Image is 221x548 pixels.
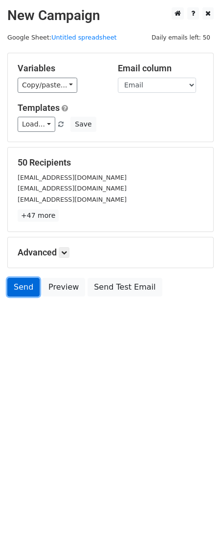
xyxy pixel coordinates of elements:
h5: Email column [118,63,203,74]
a: Copy/paste... [18,78,77,93]
h5: Advanced [18,247,203,258]
a: Daily emails left: 50 [148,34,214,41]
a: Send Test Email [88,278,162,296]
a: Preview [42,278,85,296]
iframe: Chat Widget [172,501,221,548]
a: Untitled spreadsheet [51,34,116,41]
span: Daily emails left: 50 [148,32,214,43]
h5: 50 Recipients [18,157,203,168]
a: Send [7,278,40,296]
small: [EMAIL_ADDRESS][DOMAIN_NAME] [18,185,127,192]
a: +47 more [18,210,59,222]
small: [EMAIL_ADDRESS][DOMAIN_NAME] [18,196,127,203]
h2: New Campaign [7,7,214,24]
button: Save [70,117,96,132]
h5: Variables [18,63,103,74]
a: Templates [18,103,60,113]
a: Load... [18,117,55,132]
small: Google Sheet: [7,34,117,41]
small: [EMAIL_ADDRESS][DOMAIN_NAME] [18,174,127,181]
